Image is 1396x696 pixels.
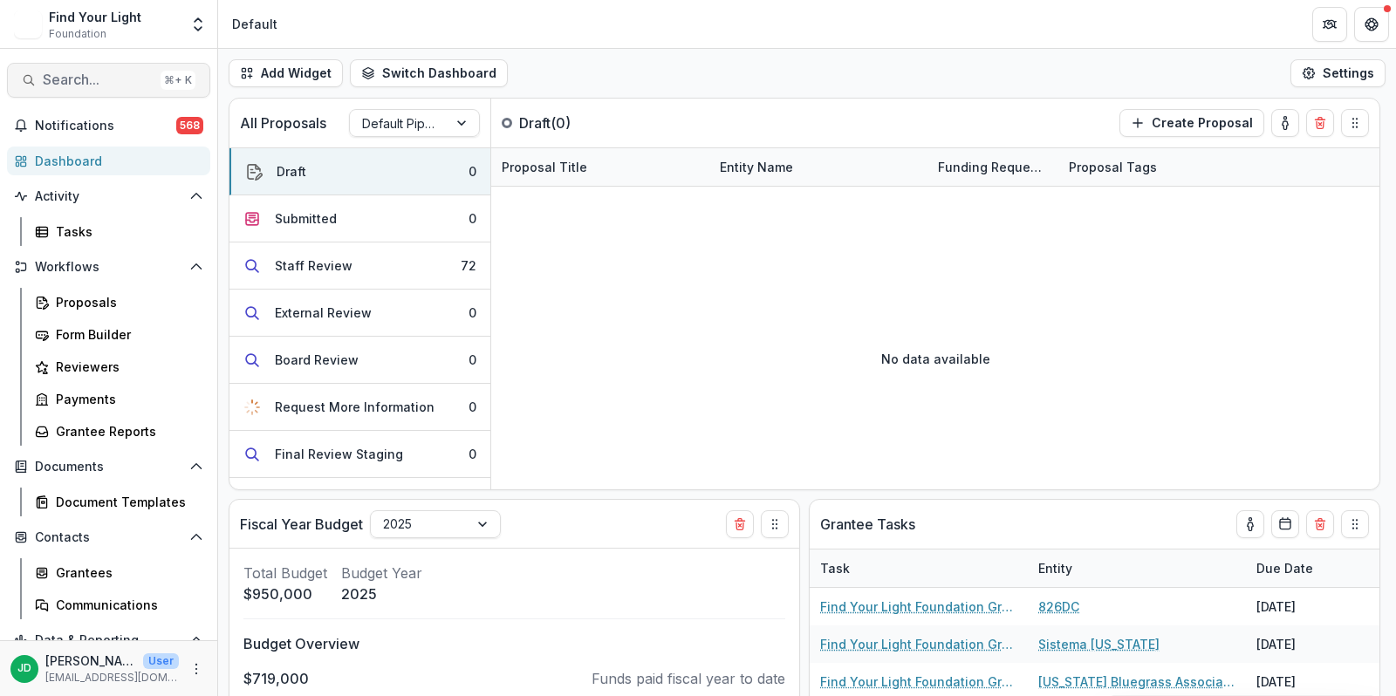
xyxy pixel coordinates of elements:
[726,510,754,538] button: Delete card
[56,493,196,511] div: Document Templates
[927,148,1058,186] div: Funding Requested
[45,652,136,670] p: [PERSON_NAME]
[7,182,210,210] button: Open Activity
[1058,148,1276,186] div: Proposal Tags
[14,10,42,38] img: Find Your Light
[709,148,927,186] div: Entity Name
[35,633,182,648] span: Data & Reporting
[1354,7,1389,42] button: Get Help
[186,7,210,42] button: Open entity switcher
[229,59,343,87] button: Add Widget
[56,422,196,440] div: Grantee Reports
[229,242,490,290] button: Staff Review72
[186,658,207,679] button: More
[1028,549,1246,587] div: Entity
[820,672,1017,691] a: Find Your Light Foundation Grant Report
[56,222,196,241] div: Tasks
[461,256,476,275] div: 72
[275,304,372,322] div: External Review
[820,597,1017,616] a: Find Your Light Foundation Grant Report
[1119,109,1264,137] button: Create Proposal
[28,320,210,349] a: Form Builder
[240,514,363,535] p: Fiscal Year Budget
[491,148,709,186] div: Proposal Title
[56,596,196,614] div: Communications
[56,563,196,582] div: Grantees
[7,626,210,654] button: Open Data & Reporting
[1341,109,1369,137] button: Drag
[275,445,403,463] div: Final Review Staging
[341,583,422,604] p: 2025
[810,549,1028,587] div: Task
[881,350,990,368] p: No data available
[1312,7,1347,42] button: Partners
[243,563,327,583] p: Total Budget
[17,663,31,674] div: Jeffrey Dollinger
[35,530,182,545] span: Contacts
[469,304,476,322] div: 0
[28,488,210,516] a: Document Templates
[28,385,210,413] a: Payments
[1246,588,1377,625] div: [DATE]
[229,384,490,431] button: Request More Information0
[28,288,210,317] a: Proposals
[275,398,435,416] div: Request More Information
[45,670,179,686] p: [EMAIL_ADDRESS][DOMAIN_NAME]
[28,590,210,619] a: Communications
[7,253,210,281] button: Open Workflows
[820,635,1017,653] a: Find Your Light Foundation Grant Report
[761,510,789,538] button: Drag
[1306,510,1334,538] button: Delete card
[243,668,309,689] p: $719,000
[469,398,476,416] div: 0
[491,158,598,176] div: Proposal Title
[232,15,277,33] div: Default
[1271,510,1299,538] button: Calendar
[243,633,785,654] p: Budget Overview
[28,352,210,381] a: Reviewers
[519,113,650,133] p: Draft ( 0 )
[1038,635,1160,653] a: Sistema [US_STATE]
[229,431,490,478] button: Final Review Staging0
[243,583,327,604] p: $950,000
[1271,109,1299,137] button: toggle-assigned-to-me
[1236,510,1264,538] button: toggle-assigned-to-me
[1038,597,1079,616] a: 826DC
[7,523,210,551] button: Open Contacts
[350,59,508,87] button: Switch Dashboard
[225,11,284,37] nav: breadcrumb
[56,390,196,408] div: Payments
[49,26,106,42] span: Foundation
[229,148,490,195] button: Draft0
[49,8,141,26] div: Find Your Light
[1290,59,1386,87] button: Settings
[275,351,359,369] div: Board Review
[275,256,352,275] div: Staff Review
[229,290,490,337] button: External Review0
[1306,109,1334,137] button: Delete card
[469,351,476,369] div: 0
[1028,559,1083,577] div: Entity
[7,147,210,175] a: Dashboard
[1246,625,1377,663] div: [DATE]
[7,112,210,140] button: Notifications568
[56,293,196,311] div: Proposals
[810,559,860,577] div: Task
[28,217,210,246] a: Tasks
[277,162,306,181] div: Draft
[7,63,210,98] button: Search...
[56,358,196,376] div: Reviewers
[35,460,182,474] span: Documents
[341,563,422,583] p: Budget Year
[1246,549,1377,587] div: Due Date
[469,209,476,228] div: 0
[820,514,915,535] p: Grantee Tasks
[35,152,196,170] div: Dashboard
[592,668,785,689] p: Funds paid fiscal year to date
[56,325,196,344] div: Form Builder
